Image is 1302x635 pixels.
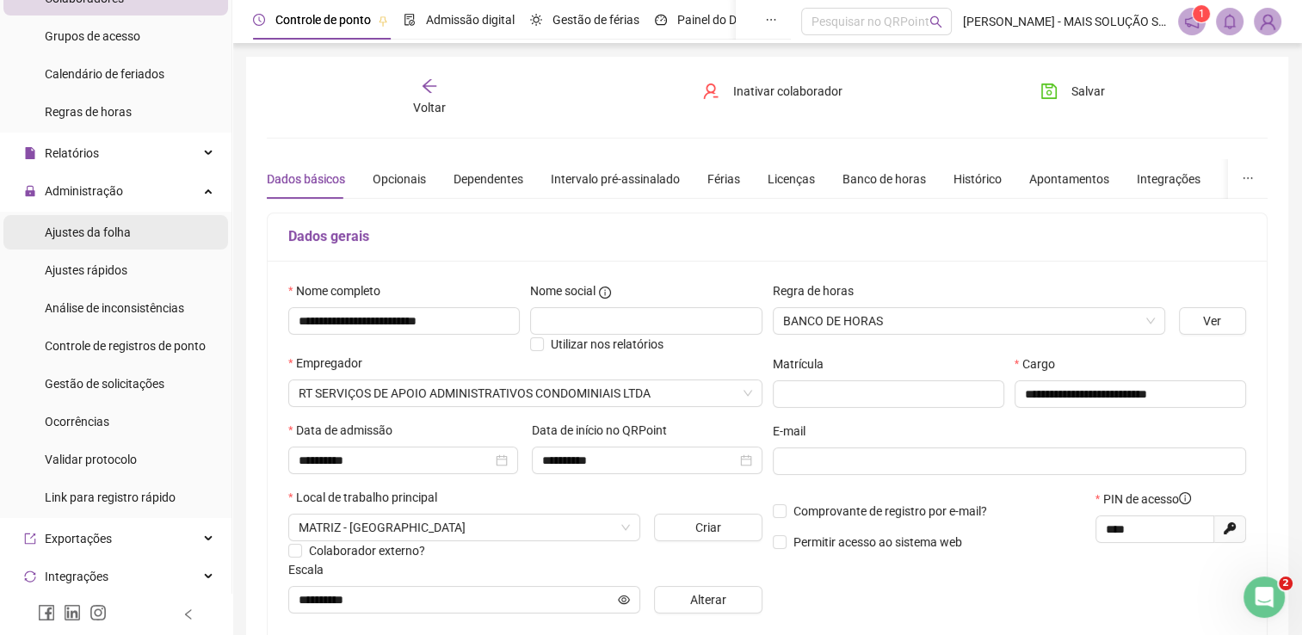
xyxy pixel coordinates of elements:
span: Ocorrências [45,415,109,428]
span: Controle de registros de ponto [45,339,206,353]
span: left [182,608,194,620]
span: facebook [38,604,55,621]
span: Colaborador externo? [309,544,425,558]
span: Nome social [530,281,595,300]
span: Permitir acesso ao sistema web [793,535,962,549]
div: Banco de horas [842,170,926,188]
span: Integrações [45,570,108,583]
label: Matrícula [773,354,835,373]
span: Regras de horas [45,105,132,119]
label: Nome completo [288,281,392,300]
button: Salvar [1027,77,1118,105]
span: sync [24,570,36,583]
div: Férias [707,170,740,188]
span: BANCO DE HORAS [783,308,1155,334]
span: Salvar [1071,82,1105,101]
span: Análise de inconsistências [45,301,184,315]
span: PIN de acesso [1103,490,1191,509]
span: Admissão digital [426,13,515,27]
button: Alterar [654,586,762,613]
span: Alterar [690,590,726,609]
span: info-circle [1179,492,1191,504]
span: instagram [89,604,107,621]
span: Gestão de férias [552,13,639,27]
span: AV. TANCREDO NEVES CAMINHO DAS ÁRVORES, 450 [299,515,630,540]
span: eye [618,594,630,606]
span: info-circle [599,287,611,299]
span: user-delete [702,83,719,100]
button: Ver [1179,307,1246,335]
span: Voltar [413,101,446,114]
span: Ajustes da folha [45,225,131,239]
span: Administração [45,184,123,198]
span: Validar protocolo [45,453,137,466]
button: ellipsis [1228,159,1268,199]
label: Escala [288,560,335,579]
span: clock-circle [253,14,265,26]
div: Dependentes [454,170,523,188]
span: linkedin [64,604,81,621]
span: Inativar colaborador [733,82,842,101]
sup: 1 [1193,5,1210,22]
button: Criar [654,514,762,541]
span: file [24,147,36,159]
span: Exportações [45,532,112,546]
div: Licenças [768,170,815,188]
div: Histórico [953,170,1002,188]
div: Intervalo pré-assinalado [551,170,680,188]
span: Gestão de solicitações [45,377,164,391]
span: file-done [404,14,416,26]
span: RT SERVIÇOS DE APOIO ADMINISTRATIVOS CONDOMINIAIS LTDA [299,380,752,406]
span: Utilizar nos relatórios [551,337,663,351]
span: export [24,533,36,545]
span: pushpin [378,15,388,26]
label: Data de admissão [288,421,404,440]
span: arrow-left [421,77,438,95]
label: Local de trabalho principal [288,488,448,507]
span: Controle de ponto [275,13,371,27]
iframe: Intercom live chat [1243,576,1285,618]
span: 2 [1279,576,1293,590]
span: bell [1222,14,1237,29]
label: Empregador [288,354,373,373]
span: 1 [1199,8,1205,20]
button: Inativar colaborador [689,77,855,105]
label: Regra de horas [773,281,865,300]
span: lock [24,185,36,197]
span: Ajustes rápidos [45,263,127,277]
span: [PERSON_NAME] - MAIS SOLUÇÃO SERVIÇOS DE CONTABILIDADE EIRELI [962,12,1168,31]
h5: Dados gerais [288,226,1246,247]
span: Painel do DP [677,13,744,27]
span: search [929,15,942,28]
span: sun [530,14,542,26]
span: Link para registro rápido [45,490,176,504]
span: dashboard [655,14,667,26]
span: Ver [1203,311,1221,330]
div: Apontamentos [1029,170,1109,188]
span: save [1040,83,1058,100]
span: Comprovante de registro por e-mail? [793,504,987,518]
span: Criar [695,518,721,537]
span: ellipsis [1242,172,1254,184]
img: 2409 [1255,9,1280,34]
span: ellipsis [765,14,777,26]
span: Calendário de feriados [45,67,164,81]
div: Opcionais [373,170,426,188]
span: Relatórios [45,146,99,160]
span: Grupos de acesso [45,29,140,43]
label: E-mail [773,422,817,441]
span: notification [1184,14,1200,29]
div: Dados básicos [267,170,345,188]
div: Integrações [1137,170,1200,188]
label: Cargo [1015,354,1066,373]
label: Data de início no QRPoint [532,421,678,440]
